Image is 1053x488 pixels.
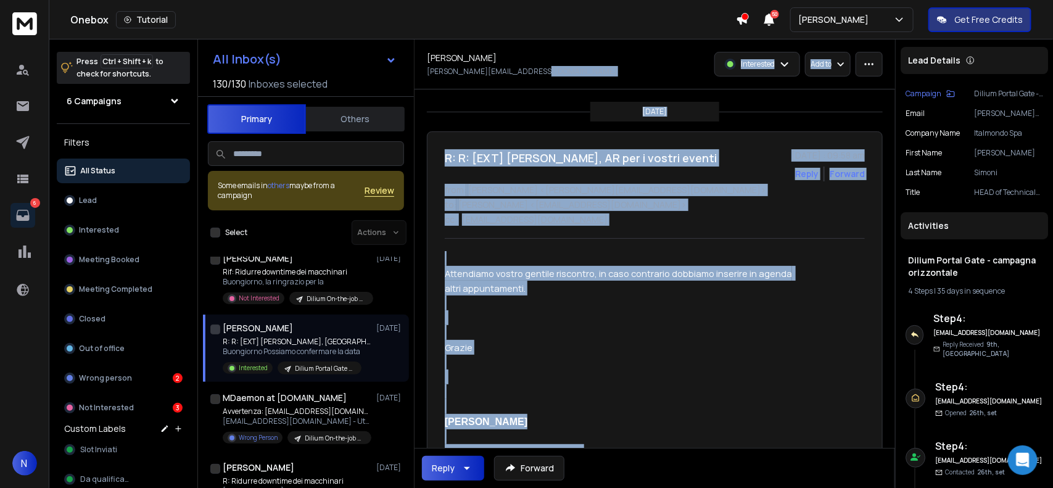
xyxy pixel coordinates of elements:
[239,294,279,303] p: Not Interested
[906,148,942,158] p: First Name
[239,363,268,373] p: Interested
[445,199,865,211] p: to: [PERSON_NAME] <[EMAIL_ADDRESS][DOMAIN_NAME]>
[57,159,190,183] button: All Status
[376,323,404,333] p: [DATE]
[954,14,1023,26] p: Get Free Credits
[57,366,190,391] button: Wrong person2
[79,373,132,383] p: Wrong person
[57,277,190,302] button: Meeting Completed
[57,218,190,242] button: Interested
[223,347,371,357] p: Buongiorno Possiamo confermare la data
[223,416,371,426] p: [EMAIL_ADDRESS][DOMAIN_NAME] - Utente inesistente. There
[365,184,394,197] button: Review
[974,168,1043,178] p: Simoni
[76,56,163,80] p: Press to check for shortcuts.
[908,254,1041,279] h1: Dilium Portal Gate - campagna orizzontale
[462,213,608,226] p: [EMAIL_ADDRESS][DOMAIN_NAME]
[101,54,153,68] span: Ctrl + Shift + k
[445,267,794,294] span: Attendiamo vostro gentile riscontro, in caso contrario dobbiamo inserire in agenda altri appuntam...
[943,340,1009,358] span: 9th, [GEOGRAPHIC_DATA]
[935,379,1043,394] h6: Step 4 :
[12,451,37,476] button: N
[376,254,404,263] p: [DATE]
[445,416,527,427] span: [PERSON_NAME]
[223,337,371,347] p: R: R: [EXT] [PERSON_NAME], [GEOGRAPHIC_DATA]
[80,166,115,176] p: All Status
[974,109,1043,118] p: [PERSON_NAME][EMAIL_ADDRESS][DOMAIN_NAME]
[307,294,366,304] p: Dilium On-the-job Maintenance - ottobre
[207,104,306,134] button: Primary
[811,59,832,69] p: Add to
[268,180,289,191] span: others
[1008,445,1038,475] div: Open Intercom Messenger
[969,408,997,417] span: 26th, set
[906,109,925,118] p: Email
[305,434,364,443] p: Dilium On-the-job Maintenance - ottobre
[223,322,293,334] h1: [PERSON_NAME]
[791,149,865,162] p: [DATE] : 09:58 am
[974,148,1043,158] p: [PERSON_NAME]
[906,188,920,197] p: title
[376,463,404,473] p: [DATE]
[906,168,941,178] p: Last Name
[928,7,1031,32] button: Get Free Credits
[70,11,736,28] div: Onebox
[445,213,457,226] p: cc:
[494,456,564,481] button: Forward
[427,52,497,64] h1: [PERSON_NAME]
[770,10,779,19] span: 50
[79,403,134,413] p: Not Interested
[57,437,190,462] button: Slot Inviati
[937,286,1005,296] span: 35 days in sequence
[427,67,617,77] p: [PERSON_NAME][EMAIL_ADDRESS][DOMAIN_NAME]
[223,461,294,474] h1: [PERSON_NAME]
[57,336,190,361] button: Out of office
[223,392,347,404] h1: MDaemon at [DOMAIN_NAME]
[306,105,405,133] button: Others
[116,11,176,28] button: Tutorial
[239,433,278,442] p: Wrong Person
[795,168,819,180] button: Reply
[830,168,865,180] div: Forward
[223,277,371,287] p: Buongiorno, la ringrazio per la
[67,95,122,107] h1: 6 Campaigns
[974,128,1043,138] p: Italmondo Spa
[908,54,960,67] p: Lead Details
[225,228,247,238] label: Select
[798,14,873,26] p: [PERSON_NAME]
[249,77,328,91] h3: Inboxes selected
[977,468,1005,476] span: 26th, set
[173,403,183,413] div: 3
[213,53,281,65] h1: All Inbox(s)
[422,456,484,481] button: Reply
[57,395,190,420] button: Not Interested3
[79,196,97,205] p: Lead
[57,188,190,213] button: Lead
[935,397,1043,406] h6: [EMAIL_ADDRESS][DOMAIN_NAME]
[933,311,1053,326] h6: Step 4 :
[974,89,1043,99] p: Dilium Portal Gate - campagna orizzontale
[901,212,1048,239] div: Activities
[908,286,933,296] span: 4 Steps
[80,474,132,484] span: Da qualificare
[223,407,371,416] p: Avvertenza: [EMAIL_ADDRESS][DOMAIN_NAME] - Utente sconosciuto
[173,373,183,383] div: 2
[935,456,1043,465] h6: [EMAIL_ADDRESS][DOMAIN_NAME]
[445,149,717,167] h1: R: R: [EXT] [PERSON_NAME], AR per i vostri eventi
[57,247,190,272] button: Meeting Booked
[643,107,667,117] p: [DATE]
[445,184,865,196] p: from: [PERSON_NAME] <[PERSON_NAME][EMAIL_ADDRESS][DOMAIN_NAME]>
[30,198,40,208] p: 6
[935,439,1043,453] h6: Step 4 :
[57,89,190,114] button: 6 Campaigns
[295,364,354,373] p: Dilium Portal Gate - campagna orizzontale
[906,89,941,99] p: Campaign
[432,462,455,474] div: Reply
[945,408,997,418] p: Opened
[213,77,246,91] span: 130 / 130
[57,307,190,331] button: Closed
[79,225,119,235] p: Interested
